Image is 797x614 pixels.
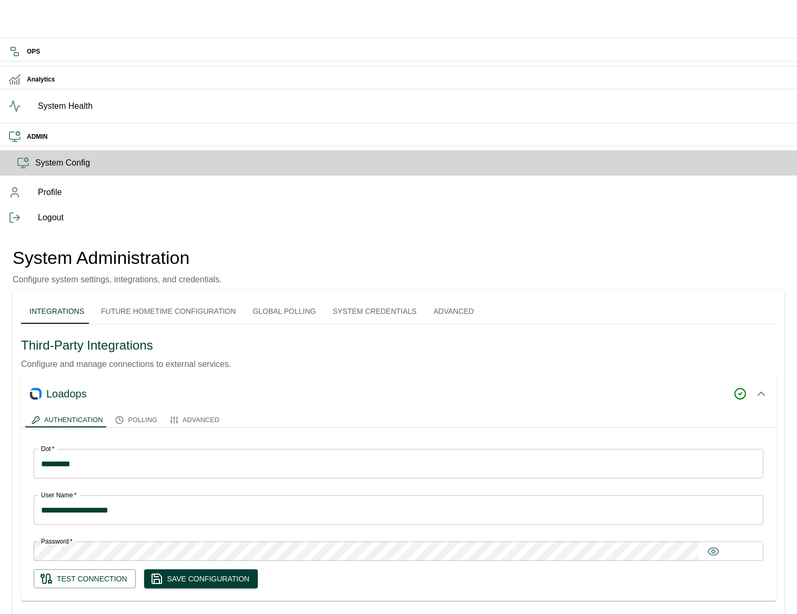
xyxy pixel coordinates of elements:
button: Polling [109,413,163,427]
button: toggle password visibility [703,541,724,562]
button: Test Connection [34,569,136,589]
button: Future Hometime Configuration [93,299,244,324]
span: System Config [35,157,789,169]
button: Global Polling [244,299,324,324]
span: Profile [38,186,789,199]
div: Loadops [46,385,734,402]
h6: OPS [27,47,789,57]
button: Integrations [21,299,93,324]
img: loadops icon [29,387,42,400]
button: loadops iconLoadops [21,375,776,413]
h6: ADMIN [27,132,789,142]
button: System Credentials [324,299,425,324]
label: Dot [41,444,55,453]
label: User Name [41,490,77,499]
h5: Third-Party Integrations [21,337,776,354]
div: integration settings tabs [25,413,772,427]
button: Authentication [25,413,109,427]
p: Configure and manage connections to external services. [21,358,776,371]
div: system administration tabs [21,299,776,324]
div: loadops iconLoadops [21,413,776,601]
p: Configure system settings, integrations, and credentials. [13,273,222,286]
button: Advanced [164,413,226,427]
label: Password [41,537,73,546]
span: System Health [38,100,789,112]
h4: System Administration [13,247,222,269]
button: Advanced [425,299,482,324]
span: Logout [38,211,789,224]
h6: Analytics [27,75,789,85]
button: Save Configuration [144,569,258,589]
